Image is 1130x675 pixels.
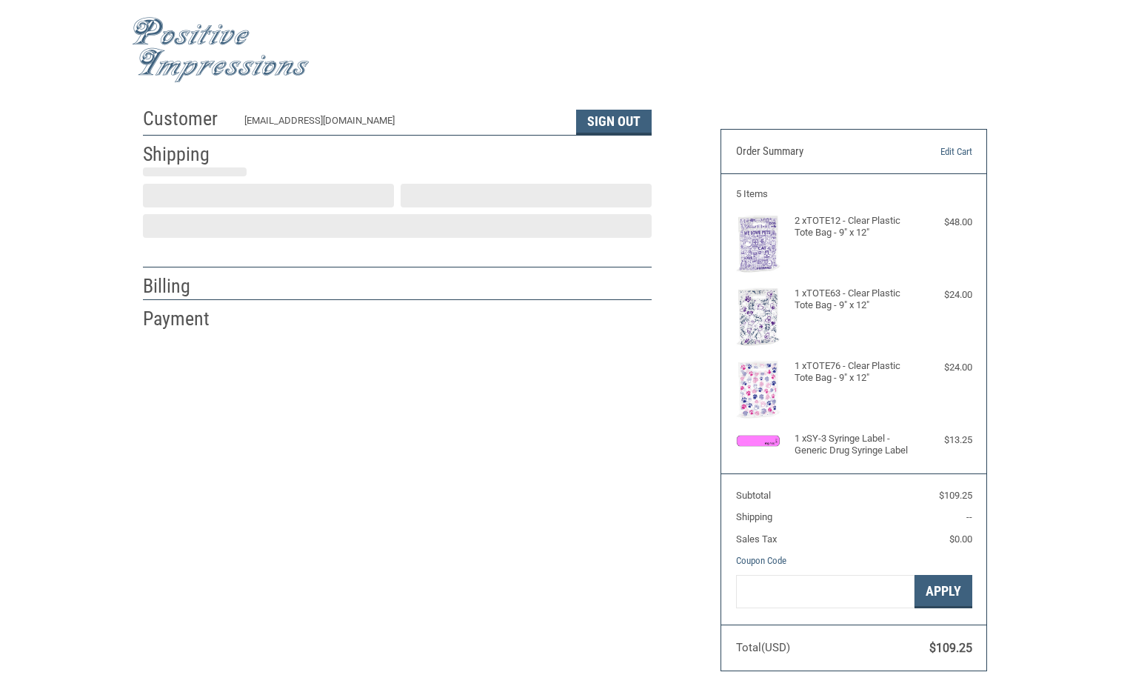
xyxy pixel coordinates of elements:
span: $0.00 [949,533,972,545]
h4: 1 x TOTE63 - Clear Plastic Tote Bag - 9" x 12" [795,287,909,312]
span: Total (USD) [736,641,790,654]
span: Sales Tax [736,533,777,545]
a: Edit Cart [896,144,972,159]
input: Gift Certificate or Coupon Code [736,575,915,608]
button: Sign Out [576,110,652,135]
h2: Payment [143,307,230,331]
h2: Billing [143,274,230,299]
div: $24.00 [913,360,972,375]
span: Shipping [736,511,772,522]
h3: 5 Items [736,188,972,200]
span: -- [966,511,972,522]
span: Subtotal [736,490,771,501]
h3: Order Summary [736,144,897,159]
div: $13.25 [913,433,972,448]
h4: 2 x TOTE12 - Clear Plastic Tote Bag - 9" x 12" [795,215,909,239]
span: $109.25 [939,490,972,501]
h2: Shipping [143,142,230,167]
div: $24.00 [913,287,972,302]
span: $109.25 [929,641,972,655]
div: $48.00 [913,215,972,230]
h4: 1 x SY-3 Syringe Label - Generic Drug Syringe Label [795,433,909,457]
h4: 1 x TOTE76 - Clear Plastic Tote Bag - 9" x 12" [795,360,909,385]
a: Coupon Code [736,555,786,566]
img: Positive Impressions [132,17,310,83]
div: [EMAIL_ADDRESS][DOMAIN_NAME] [244,113,562,135]
button: Apply [915,575,972,608]
h2: Customer [143,107,230,131]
